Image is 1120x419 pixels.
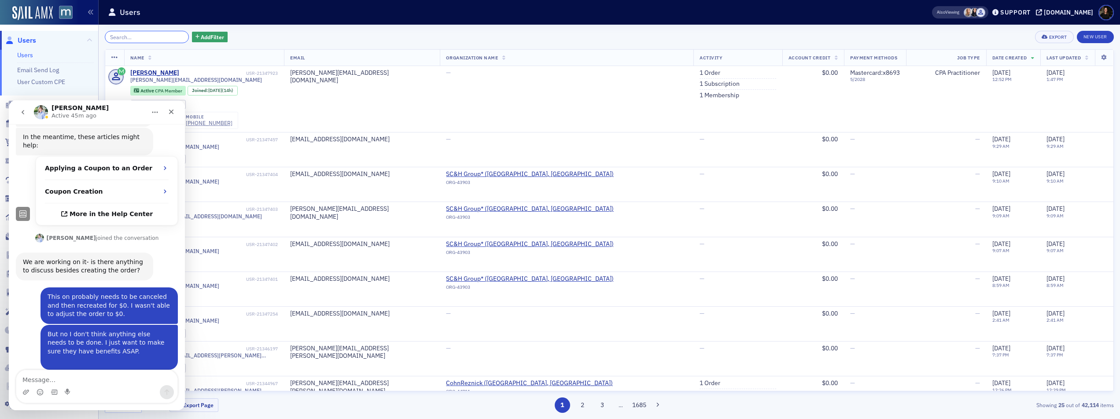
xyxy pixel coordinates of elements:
[192,88,209,93] span: Joined :
[700,135,704,143] span: —
[1046,76,1063,82] time: 1:47 PM
[700,205,704,213] span: —
[700,344,704,352] span: —
[1046,178,1064,184] time: 9:10 AM
[822,344,838,352] span: $0.00
[822,379,838,387] span: $0.00
[555,397,570,413] button: 1
[700,55,722,61] span: Activity
[169,398,218,412] button: Export Page
[446,284,614,293] div: ORG-43903
[822,309,838,317] span: $0.00
[1046,309,1065,317] span: [DATE]
[700,240,704,248] span: —
[992,317,1009,323] time: 2:41 AM
[975,135,980,143] span: —
[181,206,278,212] div: USR-21347403
[5,344,44,354] a: Connect
[975,275,980,283] span: —
[290,275,434,283] div: [EMAIL_ADDRESS][DOMAIN_NAME]
[290,310,434,318] div: [EMAIL_ADDRESS][DOMAIN_NAME]
[39,192,162,218] div: This on probably needs to be canceled and then recreated for $0. I wasn't able to adjust the orde...
[130,387,278,394] span: [PERSON_NAME][EMAIL_ADDRESS][PERSON_NAME][DOMAIN_NAME]
[992,379,1010,387] span: [DATE]
[992,178,1009,184] time: 9:10 AM
[5,138,39,147] a: Orders
[1057,401,1066,409] strong: 25
[850,170,855,178] span: —
[970,8,979,17] span: Tyra Washington
[850,55,897,61] span: Payment Methods
[595,397,610,413] button: 3
[446,275,614,283] a: SC&H Group* ([GEOGRAPHIC_DATA], [GEOGRAPHIC_DATA])
[446,344,451,352] span: —
[140,88,155,94] span: Active
[700,275,704,283] span: —
[201,33,224,41] span: Add Filter
[1046,317,1064,323] time: 2:41 AM
[151,137,278,143] div: USR-21347457
[5,119,76,129] a: Events & Products
[1077,31,1114,43] a: New User
[155,88,182,94] span: CPA Member
[992,205,1010,213] span: [DATE]
[181,70,278,76] div: USR-21347923
[975,170,980,178] span: —
[5,325,43,335] a: Finance
[1046,240,1065,248] span: [DATE]
[130,55,144,61] span: Name
[822,240,838,248] span: $0.00
[1046,344,1065,352] span: [DATE]
[850,344,855,352] span: —
[1046,170,1065,178] span: [DATE]
[850,309,855,317] span: —
[850,379,855,387] span: —
[1046,387,1066,393] time: 12:29 PM
[130,69,179,77] div: [PERSON_NAME]
[850,275,855,283] span: —
[784,401,1114,409] div: Showing out of items
[290,136,434,143] div: [EMAIL_ADDRESS][DOMAIN_NAME]
[18,36,36,45] span: Users
[7,152,144,180] div: We are working on it- is there anything to discuss besides creating the order?
[446,205,614,213] span: SC&H Group* (Sparks Glencoe, MD)
[700,69,720,77] a: 1 Order
[42,288,49,295] button: Gif picker
[615,401,627,409] span: …
[186,114,232,120] div: mobile
[181,242,278,247] div: USR-21347402
[5,100,62,110] a: Organizations
[975,379,980,387] span: —
[788,55,830,61] span: Account Credit
[850,135,855,143] span: —
[290,379,434,395] div: [PERSON_NAME][EMAIL_ADDRESS][PERSON_NAME][DOMAIN_NAME]
[1000,8,1031,16] div: Support
[992,240,1010,248] span: [DATE]
[5,156,60,166] a: Registrations
[992,143,1009,149] time: 9:29 AM
[912,69,980,77] div: CPA Practitioner
[186,120,232,126] a: [PHONE_NUMBER]
[53,6,73,21] a: View Homepage
[1046,135,1065,143] span: [DATE]
[1046,143,1064,149] time: 9:29 AM
[992,55,1027,61] span: Date Created
[446,214,614,223] div: ORG-43903
[822,275,838,283] span: $0.00
[17,78,65,86] a: User Custom CPE
[192,32,228,43] button: AddFilter
[38,135,87,141] b: [PERSON_NAME]
[120,7,140,18] h1: Users
[446,240,614,248] span: SC&H Group* (Sparks Glencoe, MD)
[700,92,739,99] a: 1 Membership
[1046,55,1081,61] span: Last Updated
[1046,379,1065,387] span: [DATE]
[1098,5,1114,20] span: Profile
[992,69,1010,77] span: [DATE]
